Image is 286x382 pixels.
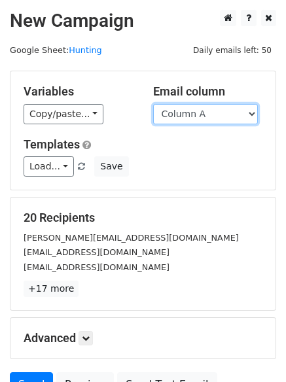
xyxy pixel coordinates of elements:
h5: Email column [153,84,263,99]
h5: 20 Recipients [24,211,262,225]
a: Hunting [69,45,101,55]
h5: Advanced [24,331,262,345]
iframe: Chat Widget [221,319,286,382]
a: Templates [24,137,80,151]
span: Daily emails left: 50 [188,43,276,58]
small: [PERSON_NAME][EMAIL_ADDRESS][DOMAIN_NAME] [24,233,239,243]
small: Google Sheet: [10,45,102,55]
a: Copy/paste... [24,104,103,124]
small: [EMAIL_ADDRESS][DOMAIN_NAME] [24,247,170,257]
small: [EMAIL_ADDRESS][DOMAIN_NAME] [24,262,170,272]
a: Daily emails left: 50 [188,45,276,55]
a: +17 more [24,281,79,297]
button: Save [94,156,128,177]
h2: New Campaign [10,10,276,32]
a: Load... [24,156,74,177]
h5: Variables [24,84,134,99]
